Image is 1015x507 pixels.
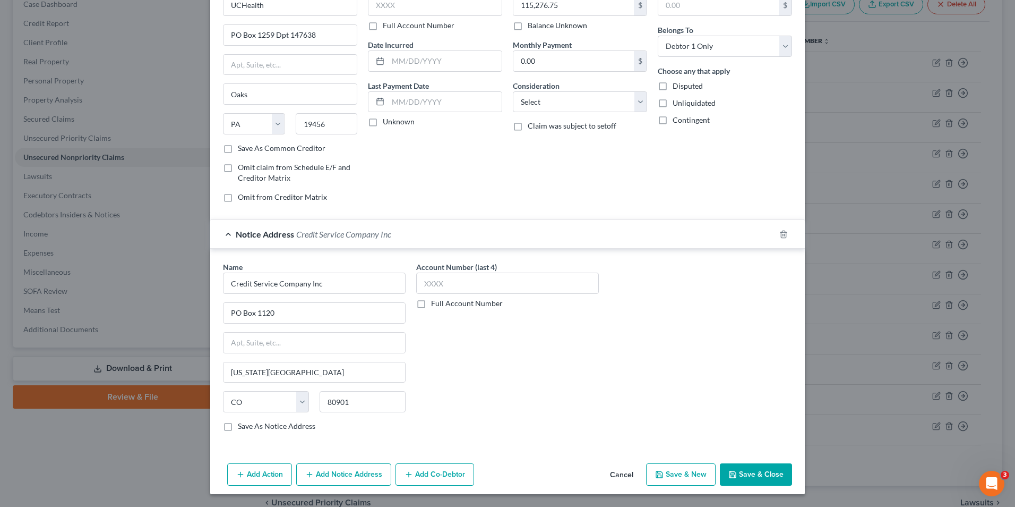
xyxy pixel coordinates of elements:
span: Name [223,263,243,272]
input: XXXX [416,273,599,294]
label: Consideration [513,80,560,91]
span: Omit claim from Schedule E/F and Creditor Matrix [238,163,350,182]
label: Save As Common Creditor [238,143,325,154]
span: Disputed [673,81,703,90]
span: Omit from Creditor Matrix [238,192,327,201]
iframe: Intercom live chat [979,471,1004,496]
label: Unknown [383,116,415,127]
input: Apt, Suite, etc... [223,55,357,75]
label: Account Number (last 4) [416,261,497,273]
button: Add Notice Address [296,463,391,486]
label: Monthly Payment [513,39,572,50]
span: Belongs To [658,26,693,35]
label: Choose any that apply [658,65,730,77]
input: 0.00 [513,51,634,71]
input: Enter city... [223,362,405,383]
button: Cancel [601,464,642,486]
span: Notice Address [236,229,294,239]
span: Contingent [673,115,710,124]
input: Enter city... [223,84,357,104]
span: Credit Service Company Inc [296,229,391,239]
button: Save & New [646,463,716,486]
button: Add Action [227,463,292,486]
span: Unliquidated [673,98,716,107]
label: Balance Unknown [528,20,587,31]
input: Enter zip.. [320,391,406,412]
span: Claim was subject to setoff [528,121,616,130]
button: Save & Close [720,463,792,486]
input: MM/DD/YYYY [388,51,502,71]
div: $ [634,51,647,71]
label: Last Payment Date [368,80,429,91]
input: Enter zip... [296,113,358,134]
label: Save As Notice Address [238,421,315,432]
label: Date Incurred [368,39,414,50]
input: Enter address... [223,303,405,323]
input: MM/DD/YYYY [388,92,502,112]
span: 3 [1001,471,1009,479]
label: Full Account Number [383,20,454,31]
input: Enter address... [223,25,357,45]
input: Search by name... [223,273,406,294]
label: Full Account Number [431,298,503,309]
button: Add Co-Debtor [395,463,474,486]
input: Apt, Suite, etc... [223,333,405,353]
